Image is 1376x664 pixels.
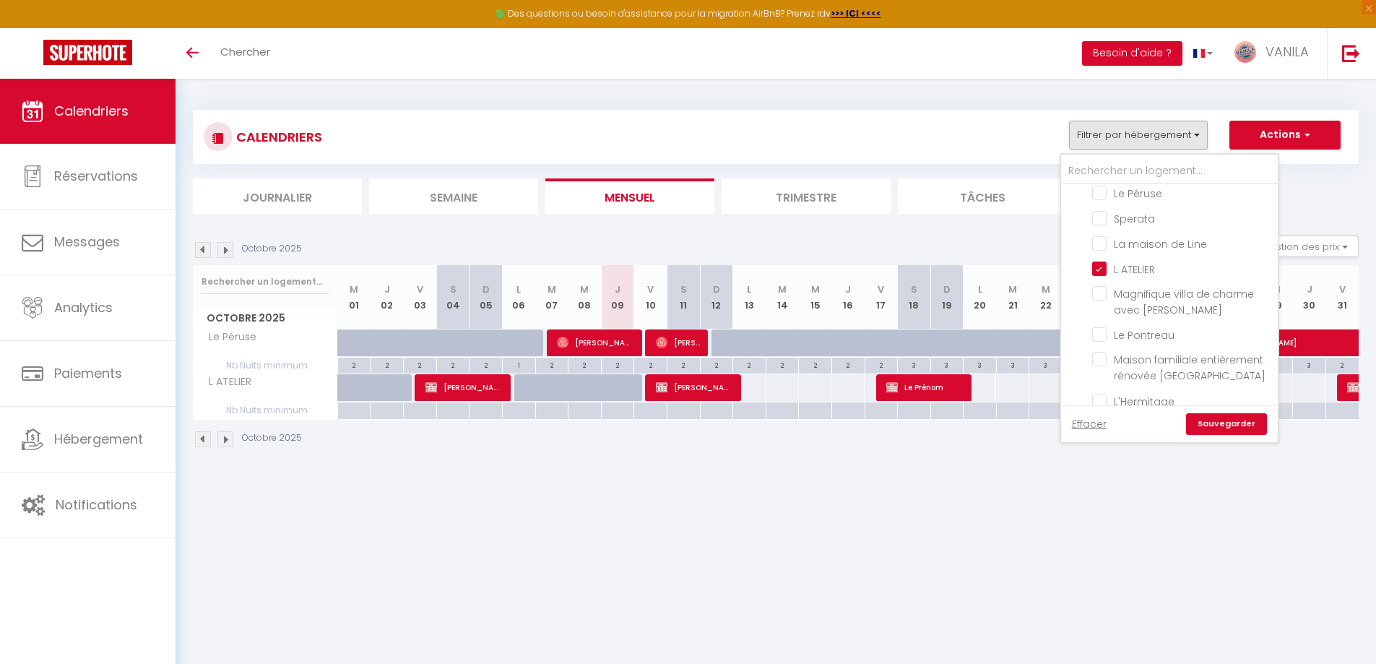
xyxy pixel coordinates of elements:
[193,178,362,214] li: Journalier
[1339,283,1346,296] abbr: V
[898,178,1067,214] li: Tâches
[43,40,132,65] img: Super Booking
[242,431,302,445] p: Octobre 2025
[700,265,733,329] th: 12
[502,265,535,329] th: 06
[931,358,964,371] div: 3
[503,358,535,371] div: 1
[799,265,832,329] th: 15
[831,7,881,20] a: >>> ICI <<<<
[196,374,255,390] span: L ATELIER
[656,374,733,401] span: [PERSON_NAME]
[778,283,787,296] abbr: M
[886,374,964,401] span: Le Prénom
[1082,41,1182,66] button: Besoin d'aide ?
[209,28,281,79] a: Chercher
[811,283,820,296] abbr: M
[417,283,423,296] abbr: V
[845,283,851,296] abbr: J
[369,178,538,214] li: Semaine
[1229,121,1341,150] button: Actions
[733,265,766,329] th: 13
[1060,153,1279,444] div: Filtrer par hébergement
[425,374,503,401] span: [PERSON_NAME]
[1342,44,1360,62] img: logout
[978,283,982,296] abbr: L
[943,283,951,296] abbr: D
[964,358,996,371] div: 3
[338,358,371,371] div: 2
[54,233,120,251] span: Messages
[557,329,634,356] span: [PERSON_NAME]
[470,358,502,371] div: 2
[1114,186,1162,201] span: Le Péruse
[1114,212,1155,226] span: Sperata
[865,358,898,371] div: 2
[483,283,490,296] abbr: D
[194,308,337,329] span: Octobre 2025
[350,283,358,296] abbr: M
[601,265,634,329] th: 09
[1325,265,1359,329] th: 31
[233,121,322,153] h3: CALENDRIERS
[384,283,390,296] abbr: J
[1293,265,1326,329] th: 30
[1234,41,1256,63] img: ...
[1186,413,1267,435] a: Sauvegarder
[54,167,138,185] span: Réservations
[1265,43,1309,61] span: VANILA
[404,358,436,371] div: 2
[747,283,751,296] abbr: L
[930,265,964,329] th: 19
[1326,358,1359,371] div: 2
[536,358,568,371] div: 2
[371,265,404,329] th: 02
[878,283,884,296] abbr: V
[545,178,714,214] li: Mensuel
[634,358,667,371] div: 2
[54,298,113,316] span: Analytics
[832,358,865,371] div: 2
[1293,358,1325,371] div: 3
[580,283,589,296] abbr: M
[964,265,997,329] th: 20
[722,178,891,214] li: Trimestre
[680,283,687,296] abbr: S
[634,265,667,329] th: 10
[1042,283,1050,296] abbr: M
[766,265,799,329] th: 14
[450,283,456,296] abbr: S
[202,269,329,295] input: Rechercher un logement...
[194,402,337,418] span: Nb Nuits minimum
[196,329,260,345] span: Le Péruse
[371,358,404,371] div: 2
[470,265,503,329] th: 05
[865,265,898,329] th: 17
[54,364,122,382] span: Paiements
[667,265,700,329] th: 11
[404,265,437,329] th: 03
[535,265,568,329] th: 07
[1307,283,1312,296] abbr: J
[615,283,620,296] abbr: J
[1114,353,1265,383] span: Maison familiale entièrement rénovée [GEOGRAPHIC_DATA]
[1008,283,1017,296] abbr: M
[996,265,1029,329] th: 21
[831,265,865,329] th: 16
[602,358,634,371] div: 2
[1029,265,1063,329] th: 22
[766,358,799,371] div: 2
[733,358,766,371] div: 2
[338,265,371,329] th: 01
[898,358,930,371] div: 3
[568,358,601,371] div: 2
[516,283,521,296] abbr: L
[1224,28,1327,79] a: ... VANILA
[898,265,931,329] th: 18
[54,430,143,448] span: Hébergement
[1069,121,1208,150] button: Filtrer par hébergement
[568,265,602,329] th: 08
[1061,158,1278,184] input: Rechercher un logement...
[220,44,270,59] span: Chercher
